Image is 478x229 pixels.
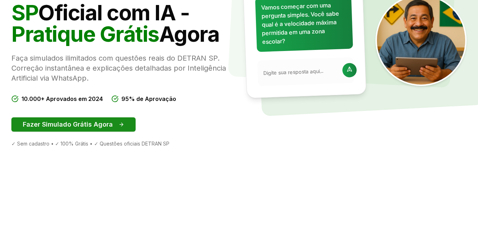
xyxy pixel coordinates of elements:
input: Digite sua resposta aqui... [263,67,338,77]
span: 95% de Aprovação [121,95,176,103]
button: Fazer Simulado Grátis Agora [11,117,136,132]
span: Pratique Grátis [11,21,159,47]
p: Vamos começar com uma pergunta simples. Você sabe qual é a velocidade máxima permitida em uma zon... [261,0,347,46]
span: 10.000+ Aprovados em 2024 [21,95,103,103]
div: ✓ Sem cadastro • ✓ 100% Grátis • ✓ Questões oficiais DETRAN SP [11,140,233,147]
p: Faça simulados ilimitados com questões reais do DETRAN SP. Correção instantânea e explicações det... [11,53,233,83]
